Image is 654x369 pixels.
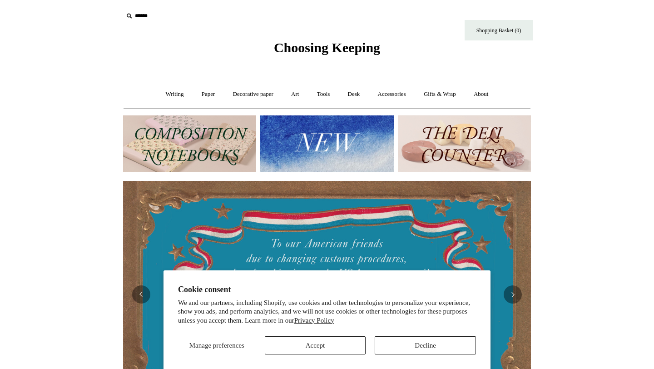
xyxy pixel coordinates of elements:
[466,82,497,106] a: About
[178,336,256,354] button: Manage preferences
[178,285,476,294] h2: Cookie consent
[465,20,533,40] a: Shopping Basket (0)
[309,82,338,106] a: Tools
[294,317,334,324] a: Privacy Policy
[283,82,307,106] a: Art
[158,82,192,106] a: Writing
[274,47,380,54] a: Choosing Keeping
[370,82,414,106] a: Accessories
[132,285,150,304] button: Previous
[225,82,282,106] a: Decorative paper
[260,115,393,172] img: New.jpg__PID:f73bdf93-380a-4a35-bcfe-7823039498e1
[416,82,464,106] a: Gifts & Wrap
[123,115,256,172] img: 202302 Composition ledgers.jpg__PID:69722ee6-fa44-49dd-a067-31375e5d54ec
[178,299,476,325] p: We and our partners, including Shopify, use cookies and other technologies to personalize your ex...
[193,82,223,106] a: Paper
[189,342,244,349] span: Manage preferences
[375,336,476,354] button: Decline
[274,40,380,55] span: Choosing Keeping
[265,336,366,354] button: Accept
[504,285,522,304] button: Next
[340,82,368,106] a: Desk
[398,115,531,172] img: The Deli Counter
